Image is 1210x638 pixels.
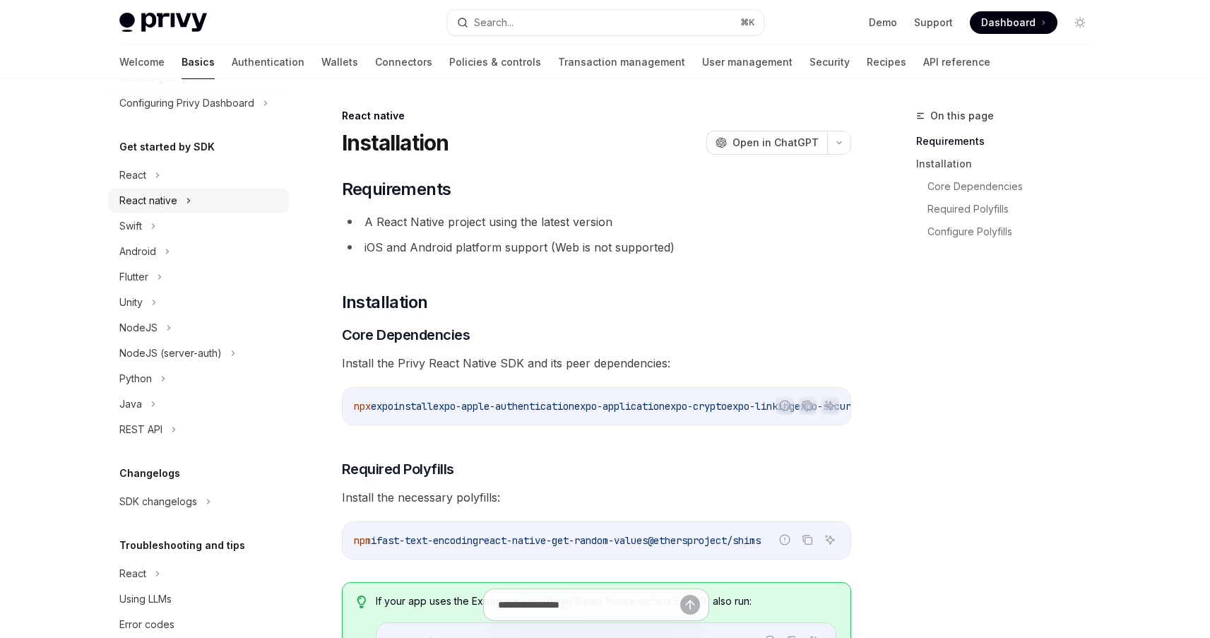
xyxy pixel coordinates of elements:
[727,400,795,413] span: expo-linking
[119,138,215,155] h5: Get started by SDK
[119,345,222,362] div: NodeJS (server-auth)
[798,531,817,549] button: Copy the contents from the code block
[342,130,449,155] h1: Installation
[119,167,146,184] div: React
[182,45,215,79] a: Basics
[342,353,851,373] span: Install the Privy React Native SDK and its peer dependencies:
[702,45,793,79] a: User management
[574,400,665,413] span: expo-application
[321,45,358,79] a: Wallets
[119,591,172,608] div: Using LLMs
[927,175,1103,198] a: Core Dependencies
[776,396,794,415] button: Report incorrect code
[354,400,371,413] span: npx
[108,586,289,612] a: Using LLMs
[558,45,685,79] a: Transaction management
[342,109,851,123] div: React native
[342,325,470,345] span: Core Dependencies
[393,400,433,413] span: install
[354,534,371,547] span: npm
[119,537,245,554] h5: Troubleshooting and tips
[927,220,1103,243] a: Configure Polyfills
[433,400,574,413] span: expo-apple-authentication
[371,534,376,547] span: i
[474,14,514,31] div: Search...
[798,396,817,415] button: Copy the contents from the code block
[342,291,428,314] span: Installation
[927,198,1103,220] a: Required Polyfills
[342,237,851,257] li: iOS and Android platform support (Web is not supported)
[342,178,451,201] span: Requirements
[447,10,764,35] button: Search...⌘K
[869,16,897,30] a: Demo
[119,268,148,285] div: Flutter
[821,396,839,415] button: Ask AI
[342,212,851,232] li: A React Native project using the latest version
[914,16,953,30] a: Support
[375,45,432,79] a: Connectors
[821,531,839,549] button: Ask AI
[981,16,1036,30] span: Dashboard
[648,534,761,547] span: @ethersproject/shims
[478,534,648,547] span: react-native-get-random-values
[930,107,994,124] span: On this page
[809,45,850,79] a: Security
[923,45,990,79] a: API reference
[119,465,180,482] h5: Changelogs
[108,612,289,637] a: Error codes
[119,13,207,33] img: light logo
[680,595,700,615] button: Send message
[916,130,1103,153] a: Requirements
[119,396,142,413] div: Java
[449,45,541,79] a: Policies & controls
[119,370,152,387] div: Python
[119,45,165,79] a: Welcome
[916,153,1103,175] a: Installation
[119,218,142,235] div: Swift
[795,400,891,413] span: expo-secure-store
[119,294,143,311] div: Unity
[232,45,304,79] a: Authentication
[342,459,454,479] span: Required Polyfills
[867,45,906,79] a: Recipes
[119,243,156,260] div: Android
[119,565,146,582] div: React
[970,11,1057,34] a: Dashboard
[740,17,755,28] span: ⌘ K
[119,493,197,510] div: SDK changelogs
[706,131,827,155] button: Open in ChatGPT
[1069,11,1091,34] button: Toggle dark mode
[732,136,819,150] span: Open in ChatGPT
[342,488,851,507] span: Install the necessary polyfills:
[119,319,158,336] div: NodeJS
[371,400,393,413] span: expo
[376,534,478,547] span: fast-text-encoding
[119,421,162,438] div: REST API
[776,531,794,549] button: Report incorrect code
[119,616,174,633] div: Error codes
[665,400,727,413] span: expo-crypto
[119,95,254,112] div: Configuring Privy Dashboard
[119,192,177,209] div: React native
